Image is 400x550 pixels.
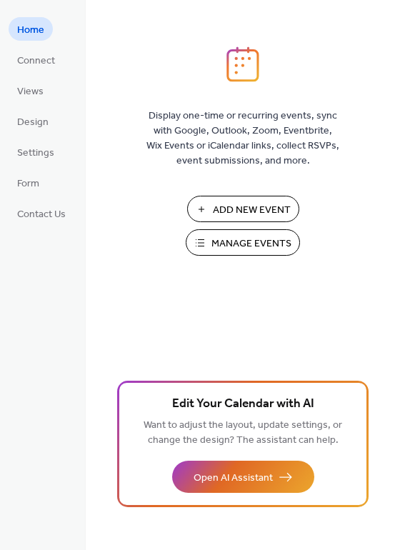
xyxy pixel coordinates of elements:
button: Add New Event [187,196,299,222]
button: Open AI Assistant [172,461,314,493]
span: Design [17,115,49,130]
span: Edit Your Calendar with AI [172,394,314,414]
span: Connect [17,54,55,69]
a: Settings [9,140,63,164]
span: Add New Event [213,203,291,218]
span: Settings [17,146,54,161]
span: Display one-time or recurring events, sync with Google, Outlook, Zoom, Eventbrite, Wix Events or ... [146,109,339,169]
img: logo_icon.svg [226,46,259,82]
span: Form [17,176,39,191]
a: Home [9,17,53,41]
a: Connect [9,48,64,71]
a: Form [9,171,48,194]
span: Home [17,23,44,38]
a: Contact Us [9,201,74,225]
span: Open AI Assistant [194,471,273,486]
a: Views [9,79,52,102]
a: Design [9,109,57,133]
button: Manage Events [186,229,300,256]
span: Contact Us [17,207,66,222]
span: Manage Events [211,236,291,251]
span: Views [17,84,44,99]
span: Want to adjust the layout, update settings, or change the design? The assistant can help. [144,416,342,450]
